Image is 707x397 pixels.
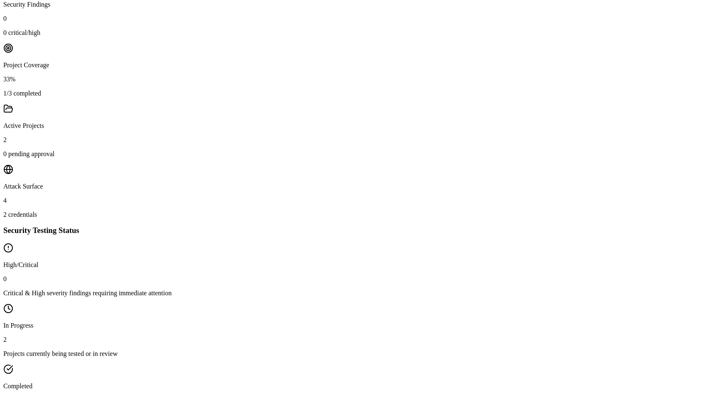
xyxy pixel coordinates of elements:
[3,382,704,390] p: Completed
[3,226,704,235] h3: Security Testing Status
[3,183,704,190] p: Attack Surface
[3,150,704,158] p: 0 pending approval
[3,61,704,69] p: Project Coverage
[3,122,704,130] p: Active Projects
[3,15,704,22] p: 0
[3,261,704,269] p: High/Critical
[3,90,704,97] p: 1/3 completed
[3,136,704,144] p: 2
[3,336,704,343] p: 2
[3,275,704,283] p: 0
[3,350,704,358] p: Projects currently being tested or in review
[3,289,704,297] p: Critical & High severity findings requiring immediate attention
[3,29,704,37] p: 0 critical/high
[3,76,704,83] p: 33%
[3,322,704,329] p: In Progress
[3,211,704,218] p: 2 credentials
[3,197,704,204] p: 4
[3,1,704,8] p: Security Findings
